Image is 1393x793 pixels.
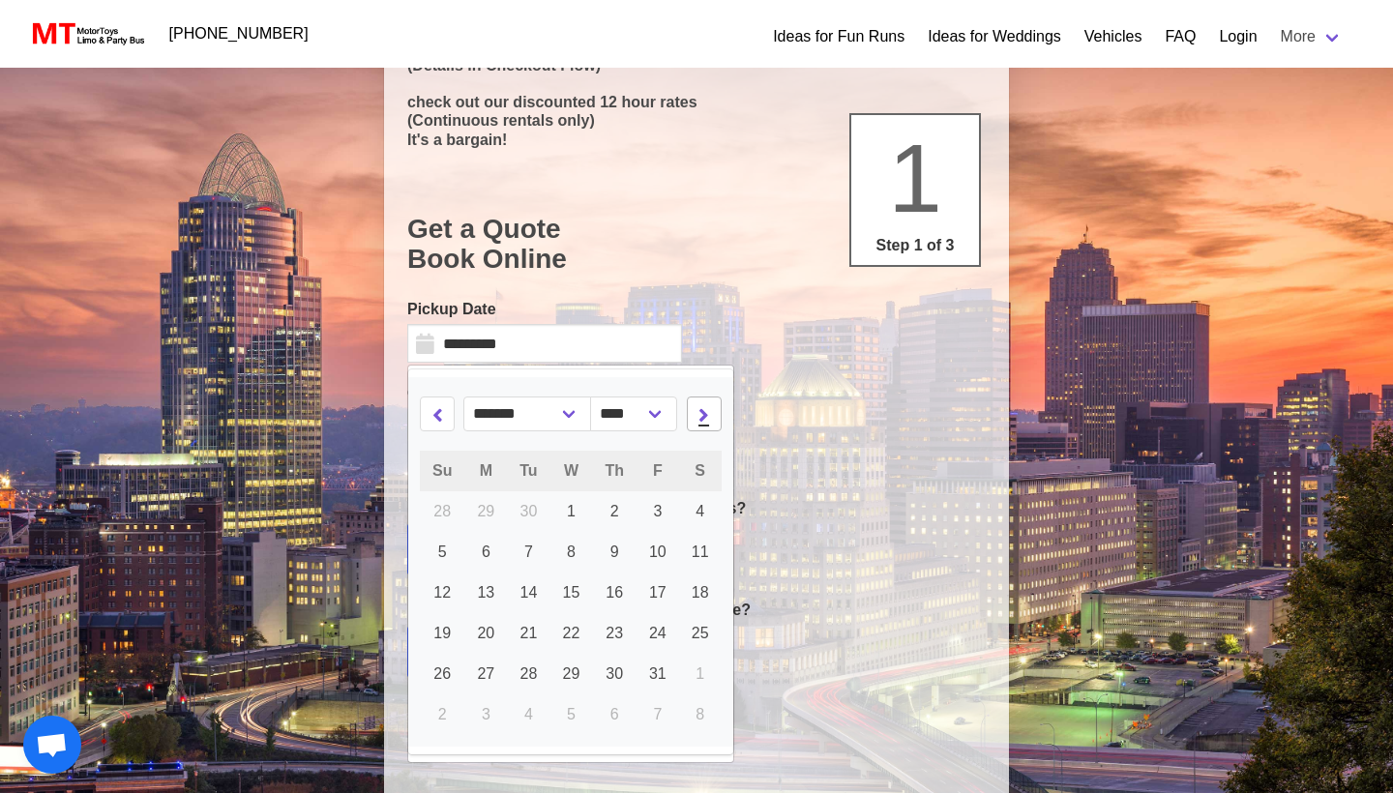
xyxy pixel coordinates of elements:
[567,706,576,722] span: 5
[432,462,452,479] span: Su
[610,503,619,519] span: 2
[679,613,722,654] a: 25
[649,543,667,560] span: 10
[606,625,623,641] span: 23
[679,573,722,613] a: 18
[696,706,704,722] span: 8
[550,491,593,532] a: 1
[637,491,679,532] a: 3
[520,503,538,519] span: 30
[653,462,663,479] span: F
[692,625,709,641] span: 25
[696,503,704,519] span: 4
[420,613,464,654] a: 19
[550,532,593,573] a: 8
[464,573,507,613] a: 13
[695,462,705,479] span: S
[610,543,619,560] span: 9
[592,573,637,613] a: 16
[27,20,146,47] img: MotorToys Logo
[637,532,679,573] a: 10
[1084,25,1142,48] a: Vehicles
[433,665,451,682] span: 26
[550,573,593,613] a: 15
[550,654,593,694] a: 29
[433,584,451,601] span: 12
[637,654,679,694] a: 31
[649,584,667,601] span: 17
[564,462,578,479] span: W
[592,532,637,573] a: 9
[507,573,549,613] a: 14
[507,613,549,654] a: 21
[477,625,494,641] span: 20
[1269,17,1354,56] a: More
[610,706,619,722] span: 6
[464,654,507,694] a: 27
[477,584,494,601] span: 13
[1165,25,1196,48] a: FAQ
[679,532,722,573] a: 11
[773,25,904,48] a: Ideas for Fun Runs
[1219,25,1257,48] a: Login
[420,532,464,573] a: 5
[420,573,464,613] a: 12
[649,625,667,641] span: 24
[477,665,494,682] span: 27
[859,234,971,257] p: Step 1 of 3
[482,706,490,722] span: 3
[464,532,507,573] a: 6
[567,543,576,560] span: 8
[407,111,986,130] p: (Continuous rentals only)
[407,298,682,321] label: Pickup Date
[464,613,507,654] a: 20
[637,573,679,613] a: 17
[482,543,490,560] span: 6
[563,665,580,682] span: 29
[407,214,986,275] h1: Get a Quote Book Online
[606,665,623,682] span: 30
[520,584,538,601] span: 14
[692,543,709,560] span: 11
[507,654,549,694] a: 28
[563,625,580,641] span: 22
[507,532,549,573] a: 7
[653,706,662,722] span: 7
[524,543,533,560] span: 7
[888,124,942,232] span: 1
[438,706,447,722] span: 2
[928,25,1061,48] a: Ideas for Weddings
[606,584,623,601] span: 16
[524,706,533,722] span: 4
[433,625,451,641] span: 19
[692,584,709,601] span: 18
[592,491,637,532] a: 2
[519,462,537,479] span: Tu
[438,543,447,560] span: 5
[433,503,451,519] span: 28
[592,654,637,694] a: 30
[567,503,576,519] span: 1
[520,625,538,641] span: 21
[637,613,679,654] a: 24
[407,131,986,149] p: It's a bargain!
[407,93,986,111] p: check out our discounted 12 hour rates
[23,716,81,774] div: Open chat
[158,15,320,53] a: [PHONE_NUMBER]
[605,462,624,479] span: Th
[550,613,593,654] a: 22
[563,584,580,601] span: 15
[477,503,494,519] span: 29
[649,665,667,682] span: 31
[696,665,704,682] span: 1
[679,491,722,532] a: 4
[520,665,538,682] span: 28
[592,613,637,654] a: 23
[480,462,492,479] span: M
[420,654,464,694] a: 26
[653,503,662,519] span: 3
